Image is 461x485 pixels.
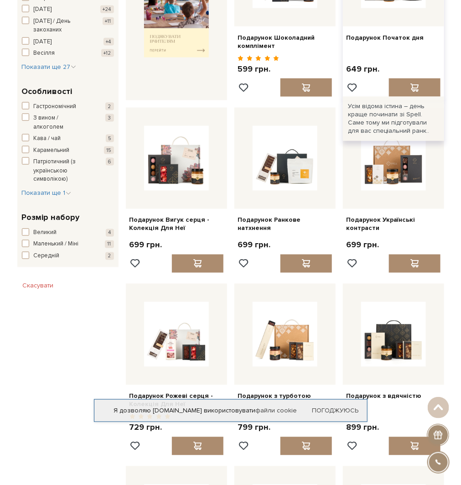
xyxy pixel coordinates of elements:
[101,49,114,57] span: +12
[347,64,380,74] p: 649 грн.
[347,216,440,233] a: Подарунок Українські контрасти
[22,5,114,14] button: [DATE] +24
[103,17,114,25] span: +11
[129,240,162,250] p: 699 грн.
[347,240,379,250] p: 699 грн.
[256,407,297,414] a: файли cookie
[22,229,114,238] button: Великий 4
[22,85,73,98] span: Особливості
[105,240,114,248] span: 11
[104,146,114,154] span: 15
[34,157,89,184] span: Патріотичний (з українською символікою)
[34,134,61,143] span: Кава / чай
[34,229,57,238] span: Великий
[94,407,367,415] div: Я дозволяю [DOMAIN_NAME] використовувати
[17,279,59,293] button: Скасувати
[129,422,171,433] p: 729 грн.
[106,135,114,142] span: 5
[22,37,114,47] button: [DATE] +4
[22,240,114,249] button: Маленький / Міні 11
[100,5,114,13] span: +24
[106,158,114,166] span: 6
[238,422,271,433] p: 799 грн.
[22,114,114,131] button: З вином / алкоголем 3
[22,63,76,71] span: Показати ще 27
[312,407,359,415] a: Погоджуюсь
[129,216,223,233] a: Подарунок Вигук серця - Колекція Для Неї
[22,146,114,155] button: Карамельний 15
[347,422,379,433] p: 899 грн.
[34,146,70,155] span: Карамельний
[34,37,52,47] span: [DATE]
[22,252,114,261] button: Середній 2
[34,252,60,261] span: Середній
[238,240,271,250] p: 699 грн.
[22,49,114,58] button: Весілля +12
[105,114,114,122] span: 3
[22,189,71,197] span: Показати ще 1
[238,34,332,50] a: Подарунок Шоколадний комплімент
[22,134,114,143] button: Кава / чай 5
[22,189,71,198] button: Показати ще 1
[34,240,79,249] span: Маленький / Міні
[22,63,76,72] button: Показати ще 27
[22,212,80,224] span: Розмір набору
[106,229,114,237] span: 4
[22,102,114,111] button: Гастрономічний 2
[347,392,440,401] a: Подарунок з вдячністю
[238,216,332,233] a: Подарунок Ранкове натхнення
[129,392,223,409] a: Подарунок Рожеві серця - Колекція Для Неї
[34,5,52,14] span: [DATE]
[238,392,332,401] a: Подарунок з турботою
[105,252,114,260] span: 2
[34,114,89,131] span: З вином / алкоголем
[34,17,89,35] span: [DATE] / День закоханих
[34,49,55,58] span: Весілля
[34,102,77,111] span: Гастрономічний
[104,38,114,46] span: +4
[22,157,114,184] button: Патріотичний (з українською символікою) 6
[343,97,444,141] div: Усім відома істина – день краще починати зі Spell. Саме тому ми підготували для вас спеціальний р...
[238,64,280,74] p: 599 грн.
[347,34,440,42] a: Подарунок Початок дня
[105,103,114,110] span: 2
[22,17,114,35] button: [DATE] / День закоханих +11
